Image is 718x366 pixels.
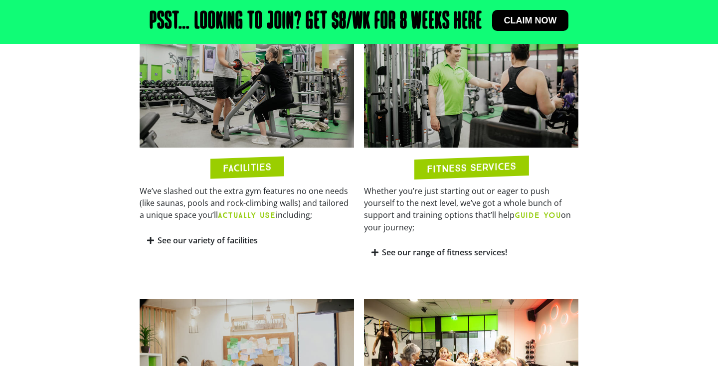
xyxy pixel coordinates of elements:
[515,210,561,220] b: GUIDE YOU
[140,185,354,221] p: We’ve slashed out the extra gym features no one needs (like saunas, pools and rock-climbing walls...
[492,10,569,31] a: Claim now
[223,162,271,174] h2: FACILITIES
[218,210,276,220] b: ACTUALLY USE
[140,229,354,252] div: See our variety of facilities
[382,247,507,258] a: See our range of fitness services!
[427,161,516,174] h2: FITNESS SERVICES
[364,185,578,233] p: Whether you’re just starting out or eager to push yourself to the next level, we’ve got a whole b...
[158,235,258,246] a: See our variety of facilities
[150,10,482,34] h2: Psst… Looking to join? Get $8/wk for 8 weeks here
[504,16,557,25] span: Claim now
[364,241,578,264] div: See our range of fitness services!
